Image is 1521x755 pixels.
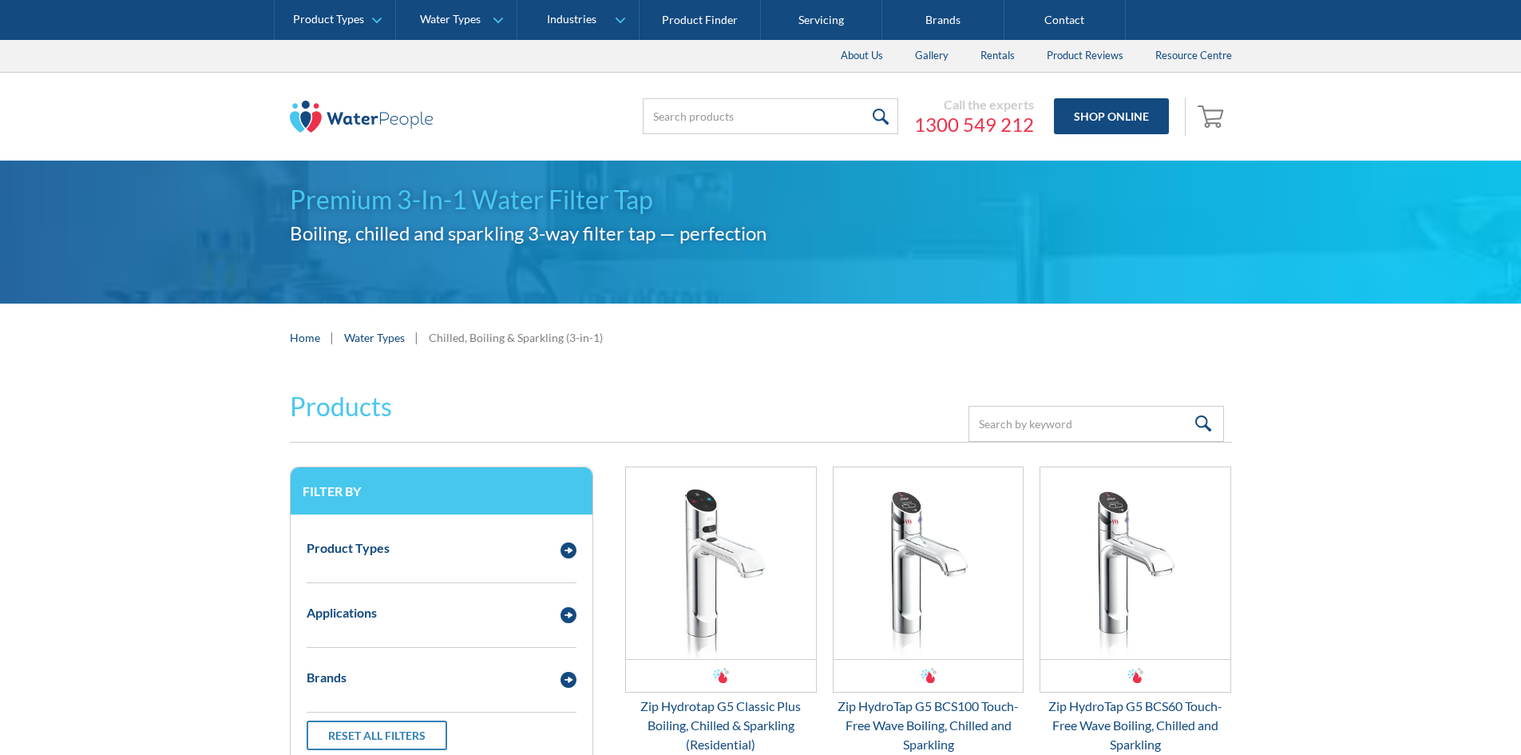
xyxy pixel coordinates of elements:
div: Zip Hydrotap G5 Classic Plus Boiling, Chilled & Sparkling (Residential) [625,697,817,754]
a: Rentals [964,40,1031,72]
a: Home [290,329,320,346]
h2: Boiling, chilled and sparkling 3-way filter tap — perfection [290,219,1232,248]
img: Zip HydroTap G5 BCS60 Touch-Free Wave Boiling, Chilled and Sparkling [1040,467,1230,659]
div: Chilled, Boiling & Sparkling (3-in-1) [429,329,603,346]
div: Product Types [293,13,364,26]
img: shopping cart [1198,103,1228,129]
img: The Water People [290,101,434,133]
div: Zip HydroTap G5 BCS60 Touch-Free Wave Boiling, Chilled and Sparkling [1040,697,1231,754]
div: Water Types [420,13,481,26]
input: Search by keyword [968,406,1224,442]
a: Zip HydroTap G5 BCS100 Touch-Free Wave Boiling, Chilled and SparklingZip HydroTap G5 BCS100 Touch... [833,467,1024,754]
h2: Products [290,387,392,426]
a: 1300 549 212 [914,113,1034,137]
a: About Us [825,40,899,72]
a: Resource Centre [1139,40,1248,72]
div: Zip HydroTap G5 BCS100 Touch-Free Wave Boiling, Chilled and Sparkling [833,697,1024,754]
div: Brands [307,668,347,687]
a: Zip HydroTap G5 BCS60 Touch-Free Wave Boiling, Chilled and SparklingZip HydroTap G5 BCS60 Touch-F... [1040,467,1231,754]
a: Product Reviews [1031,40,1139,72]
h3: Filter by [303,483,580,499]
a: Open cart [1194,97,1232,136]
a: Water Types [344,329,405,346]
div: Call the experts [914,97,1034,113]
a: Shop Online [1054,98,1169,134]
img: Zip Hydrotap G5 Classic Plus Boiling, Chilled & Sparkling (Residential) [626,467,816,659]
div: | [413,328,421,347]
a: Reset all filters [307,721,447,750]
input: Search products [643,98,898,134]
div: Product Types [307,538,390,558]
a: Gallery [899,40,964,72]
h1: Premium 3-In-1 Water Filter Tap [290,181,1232,219]
div: Applications [307,603,377,622]
a: Zip Hydrotap G5 Classic Plus Boiling, Chilled & Sparkling (Residential)Zip Hydrotap G5 Classic Pl... [625,467,817,754]
img: Zip HydroTap G5 BCS100 Touch-Free Wave Boiling, Chilled and Sparkling [834,467,1024,659]
div: Industries [547,13,596,26]
div: | [328,328,336,347]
